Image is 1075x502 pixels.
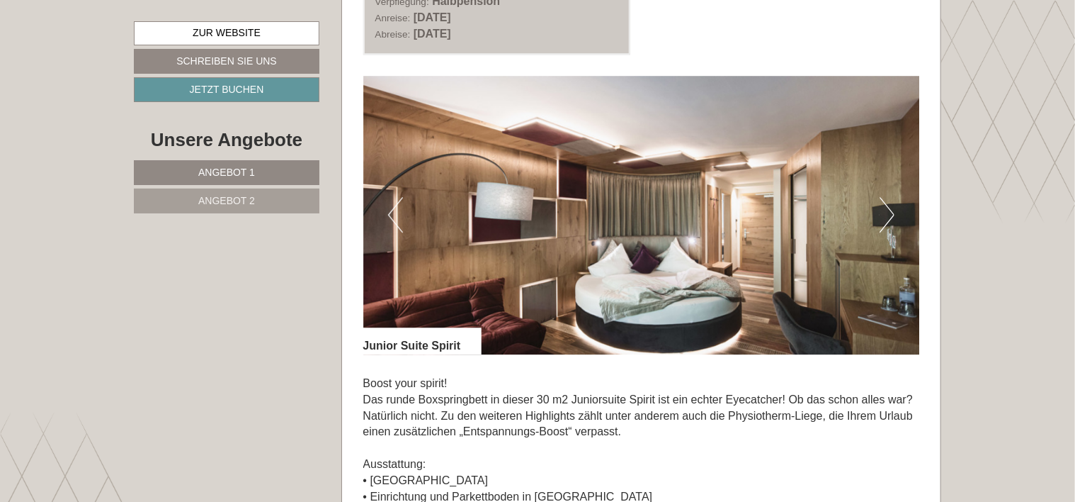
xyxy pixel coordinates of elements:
[198,195,255,206] span: Angebot 2
[414,11,451,23] b: [DATE]
[363,328,482,355] div: Junior Suite Spirit
[880,197,894,233] button: Next
[414,28,451,40] b: [DATE]
[198,167,255,178] span: Angebot 1
[388,197,403,233] button: Previous
[375,29,411,40] small: Abreise:
[134,127,319,153] div: Unsere Angebote
[134,77,319,102] a: Jetzt buchen
[363,76,920,355] img: image
[134,21,319,45] a: Zur Website
[134,49,319,74] a: Schreiben Sie uns
[375,13,411,23] small: Anreise:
